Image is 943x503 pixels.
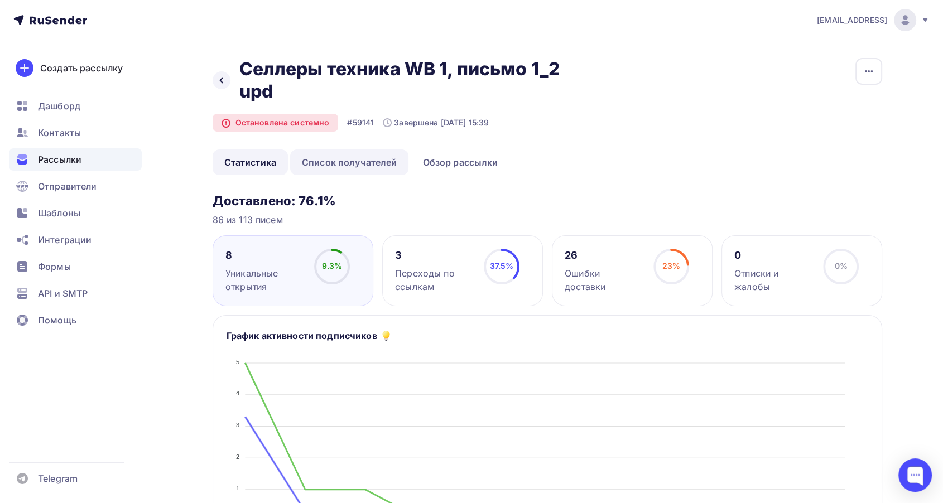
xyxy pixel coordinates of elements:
span: 37.5% [490,261,514,270]
span: Отправители [38,180,97,193]
tspan: 1 [235,485,239,491]
h3: Доставлено: 76.1% [213,193,882,209]
div: Отписки и жалобы [734,267,813,293]
span: Помощь [38,313,76,327]
div: Уникальные открытия [225,267,304,293]
a: Отправители [9,175,142,197]
span: 23% [662,261,680,270]
div: 0 [734,249,813,262]
h5: График активности подписчиков [227,329,377,342]
div: 3 [395,249,474,262]
div: Остановлена системно [213,114,339,132]
a: Контакты [9,122,142,144]
div: Ошибки доставки [565,267,643,293]
span: Дашборд [38,99,80,113]
a: Шаблоны [9,202,142,224]
span: 0% [834,261,847,270]
span: Telegram [38,472,78,485]
span: Шаблоны [38,206,80,220]
div: Создать рассылку [40,61,123,75]
span: Контакты [38,126,81,139]
a: Обзор рассылки [411,149,509,175]
tspan: 2 [235,453,239,460]
span: Рассылки [38,153,81,166]
span: Формы [38,260,71,273]
span: 9.3% [322,261,343,270]
a: Формы [9,255,142,278]
a: Дашборд [9,95,142,117]
div: Завершена [DATE] 15:39 [383,117,489,128]
tspan: 5 [235,359,239,365]
div: 26 [565,249,643,262]
tspan: 3 [235,422,239,428]
a: Рассылки [9,148,142,171]
a: Список получателей [290,149,409,175]
span: [EMAIL_ADDRESS] [817,14,887,26]
h2: Селлеры техника WB 1, письмо 1_2 upd [239,58,576,103]
tspan: 4 [235,390,239,396]
div: 86 из 113 писем [213,213,882,226]
div: Переходы по ссылкам [395,267,474,293]
div: 8 [225,249,304,262]
a: Статистика [213,149,288,175]
span: API и SMTP [38,287,88,300]
span: Интеграции [38,233,92,246]
a: [EMAIL_ADDRESS] [817,9,930,31]
div: #59141 [347,117,374,128]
